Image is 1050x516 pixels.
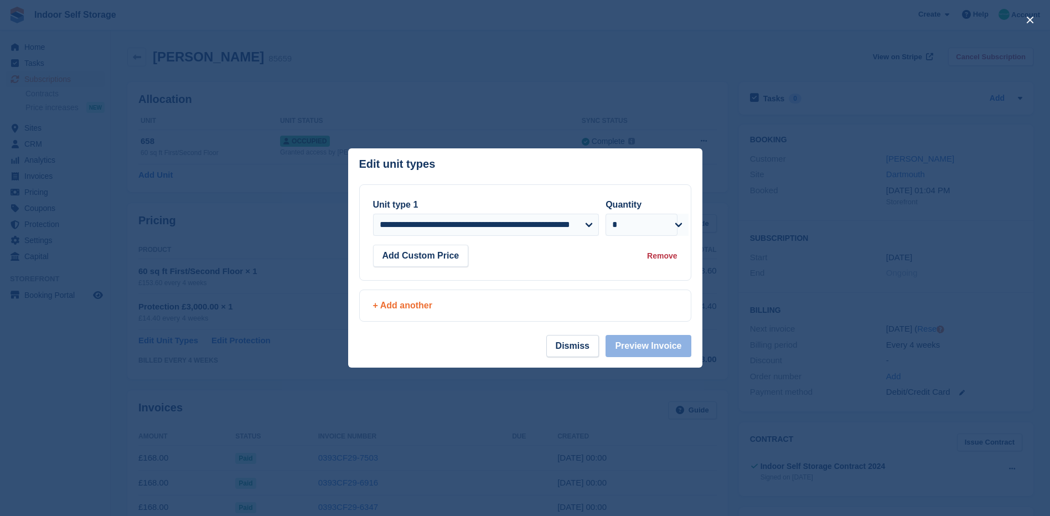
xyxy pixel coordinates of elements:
[1021,11,1039,29] button: close
[647,250,677,262] div: Remove
[373,245,469,267] button: Add Custom Price
[373,299,677,312] div: + Add another
[373,200,418,209] label: Unit type 1
[606,335,691,357] button: Preview Invoice
[546,335,599,357] button: Dismiss
[606,200,642,209] label: Quantity
[359,290,691,322] a: + Add another
[359,158,436,171] p: Edit unit types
